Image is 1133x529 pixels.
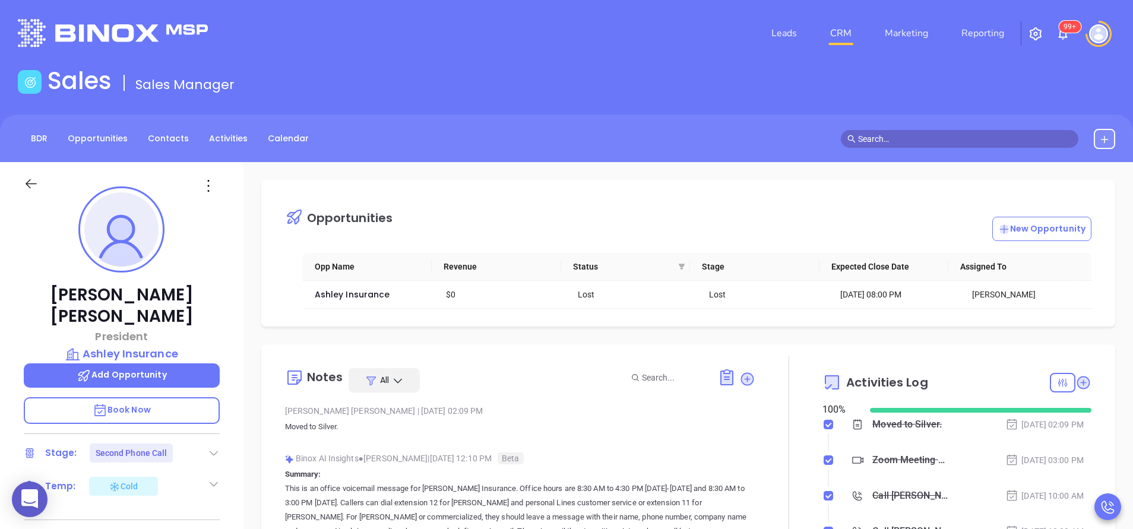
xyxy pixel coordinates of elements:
p: New Opportunity [998,223,1086,235]
div: Temp: [45,477,76,495]
b: Summary: [285,470,321,479]
span: Activities Log [846,376,928,388]
th: Expected Close Date [819,253,948,281]
th: Stage [690,253,819,281]
div: [DATE] 03:00 PM [1005,454,1084,467]
span: Status [573,260,673,273]
span: search [847,135,856,143]
span: Beta [498,452,523,464]
span: Book Now [93,404,151,416]
h1: Sales [48,66,112,95]
div: [PERSON_NAME] [972,288,1087,301]
a: Leads [767,21,802,45]
th: Assigned To [948,253,1078,281]
a: Contacts [141,129,196,148]
img: user [1089,24,1108,43]
span: | [417,406,419,416]
a: Calendar [261,129,316,148]
span: filter [676,258,688,275]
div: [DATE] 10:00 AM [1005,489,1084,502]
p: President [24,328,220,344]
a: Reporting [957,21,1009,45]
div: [PERSON_NAME] [PERSON_NAME] [DATE] 02:09 PM [285,402,755,420]
div: Cold [109,479,138,493]
img: iconNotification [1056,27,1070,41]
div: 100 % [822,403,855,417]
input: Search… [858,132,1072,145]
div: Call [PERSON_NAME] to follow up [872,487,951,505]
a: Ashley Insurance [315,289,390,300]
p: [PERSON_NAME] [PERSON_NAME] [24,284,220,327]
span: ● [359,454,364,463]
a: CRM [825,21,856,45]
div: Zoom Meeting with [PERSON_NAME] [872,451,951,469]
input: Search... [642,371,705,384]
a: Activities [202,129,255,148]
img: iconSetting [1028,27,1043,41]
a: Ashley Insurance [24,346,220,362]
a: Opportunities [61,129,135,148]
div: Moved to Silver. [872,416,942,433]
img: svg%3e [285,455,294,464]
span: Sales Manager [135,75,235,94]
img: profile-user [84,192,159,267]
th: Opp Name [303,253,432,281]
div: Stage: [45,444,77,462]
th: Revenue [432,253,561,281]
div: Second Phone Call [96,444,167,463]
div: [DATE] 02:09 PM [1005,418,1084,431]
div: Lost [578,288,692,301]
a: Marketing [880,21,933,45]
div: Lost [709,288,824,301]
a: BDR [24,129,55,148]
sup: 105 [1059,21,1081,33]
div: [DATE] 08:00 PM [840,288,955,301]
div: $0 [446,288,561,301]
div: Opportunities [307,212,393,224]
span: All [380,374,389,386]
div: Binox AI Insights [PERSON_NAME] | [DATE] 12:10 PM [285,449,755,467]
img: logo [18,19,208,47]
p: Moved to Silver. [285,420,755,434]
div: Notes [307,371,343,383]
span: Add Opportunity [77,369,167,381]
span: filter [678,263,685,270]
